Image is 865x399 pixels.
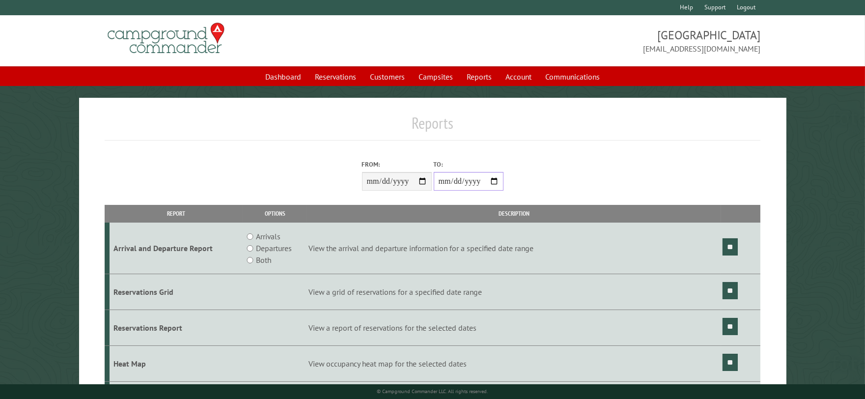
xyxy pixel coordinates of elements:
th: Options [243,205,307,222]
a: Customers [364,67,411,86]
th: Report [110,205,243,222]
td: Heat Map [110,345,243,381]
a: Dashboard [259,67,307,86]
td: Reservations Report [110,310,243,345]
td: View occupancy heat map for the selected dates [307,345,721,381]
small: © Campground Commander LLC. All rights reserved. [377,388,488,395]
label: Both [256,254,271,266]
a: Reports [461,67,498,86]
td: View a grid of reservations for a specified date range [307,274,721,310]
label: Arrivals [256,230,280,242]
a: Account [500,67,537,86]
td: View the arrival and departure information for a specified date range [307,223,721,274]
h1: Reports [105,114,760,141]
img: Campground Commander [105,19,227,57]
label: From: [362,160,432,169]
th: Description [307,205,721,222]
td: Arrival and Departure Report [110,223,243,274]
a: Campsites [413,67,459,86]
td: View a report of reservations for the selected dates [307,310,721,345]
a: Reservations [309,67,362,86]
a: Communications [539,67,606,86]
td: Reservations Grid [110,274,243,310]
label: To: [434,160,503,169]
span: [GEOGRAPHIC_DATA] [EMAIL_ADDRESS][DOMAIN_NAME] [433,27,760,55]
label: Departures [256,242,292,254]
